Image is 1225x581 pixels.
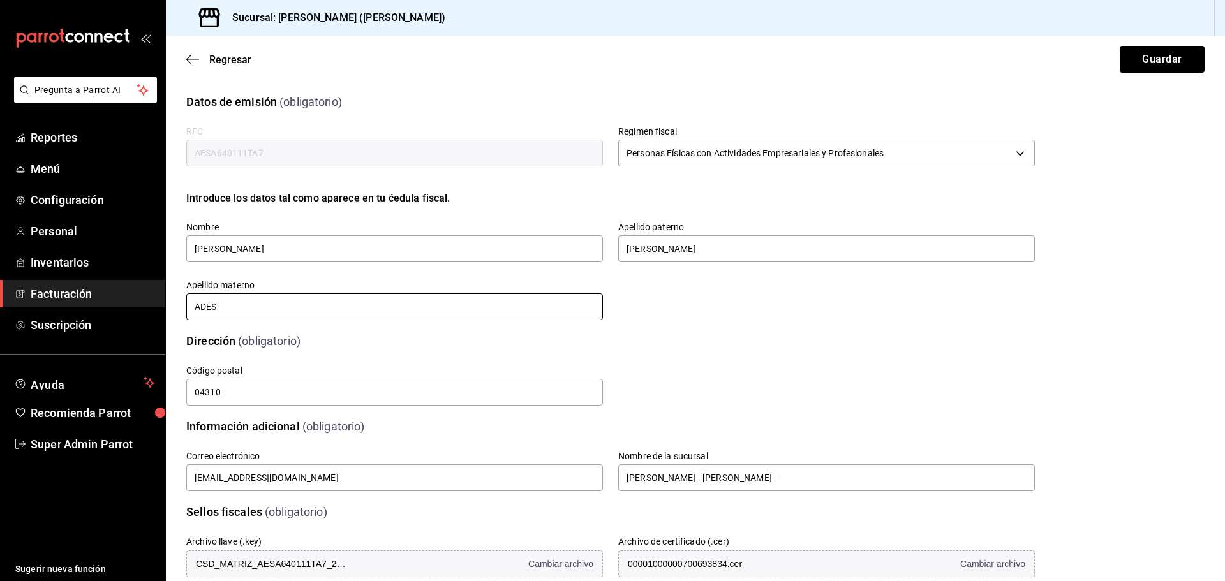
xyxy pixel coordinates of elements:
div: (obligatorio) [238,332,301,349]
div: (obligatorio) [279,93,342,110]
div: (obligatorio) [265,503,327,520]
input: Obligatorio [186,379,603,406]
span: Super Admin Parrot [31,436,155,453]
label: Regimen fiscal [618,127,1035,136]
span: Personas Físicas con Actividades Empresariales y Profesionales [627,147,884,159]
button: open_drawer_menu [140,33,151,43]
a: Pregunta a Parrot AI [9,92,157,106]
div: Introduce los datos tal como aparece en tu ćedula fiscal. [186,191,1035,206]
label: Código postal [186,366,603,375]
h3: Sucursal: [PERSON_NAME] ([PERSON_NAME]) [222,10,445,26]
label: Correo electrónico [186,452,603,460]
span: Regresar [209,54,251,66]
label: Archivo de certificado (.cer) [618,537,729,546]
span: CSD_MATRIZ_AESA640111TA7_20230626_171929.key [196,559,349,569]
span: Pregunta a Parrot AI [34,84,137,97]
div: Información adicional [186,418,300,435]
button: Regresar [186,54,251,66]
span: 00001000000700693834.cer [628,559,781,569]
div: Dirección [186,332,235,349]
label: Nombre [186,223,603,232]
label: Apellido materno [186,281,603,290]
button: Guardar [1120,46,1205,73]
span: Menú [31,160,155,177]
span: Cambiar archivo [528,559,593,569]
span: Cambiar archivo [960,559,1025,569]
div: (obligatorio) [302,418,365,435]
button: CSD_MATRIZ_AESA640111TA7_20230626_171929.keyCambiar archivo [186,550,603,577]
label: Archivo llave (.key) [186,537,262,546]
span: Suscripción [31,316,155,334]
button: 00001000000700693834.cerCambiar archivo [618,550,1035,577]
div: Sellos fiscales [186,503,262,520]
span: Personal [31,223,155,240]
div: Datos de emisión [186,93,277,110]
span: Inventarios [31,254,155,271]
span: Configuración [31,191,155,209]
label: Nombre de la sucursal [618,452,1035,460]
label: Apellido paterno [618,223,1035,232]
span: Reportes [31,129,155,146]
button: Pregunta a Parrot AI [14,77,157,103]
span: Facturación [31,285,155,302]
span: Ayuda [31,375,138,390]
span: Sugerir nueva función [15,563,155,576]
span: Recomienda Parrot [31,404,155,422]
label: RFC [186,127,603,136]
